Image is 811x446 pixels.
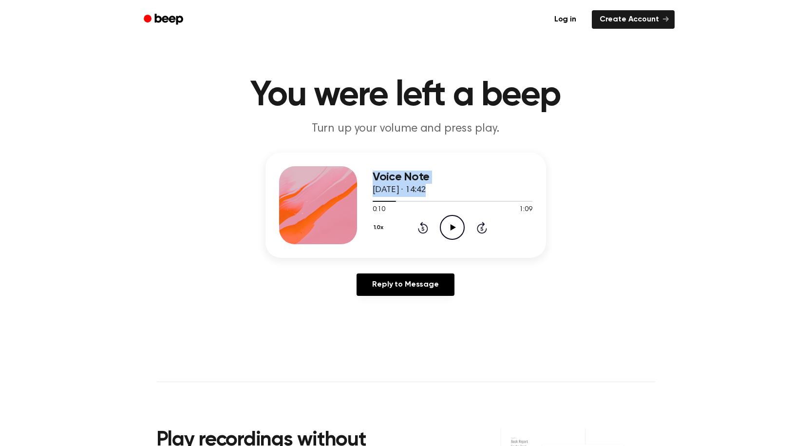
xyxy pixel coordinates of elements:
h3: Voice Note [373,171,532,184]
a: Beep [137,10,192,29]
p: Turn up your volume and press play. [219,121,593,137]
span: 0:10 [373,205,385,215]
h1: You were left a beep [156,78,655,113]
a: Reply to Message [357,273,454,296]
span: [DATE] · 14:42 [373,186,426,194]
span: 1:09 [519,205,532,215]
a: Log in [545,8,586,31]
a: Create Account [592,10,675,29]
button: 1.0x [373,219,387,236]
